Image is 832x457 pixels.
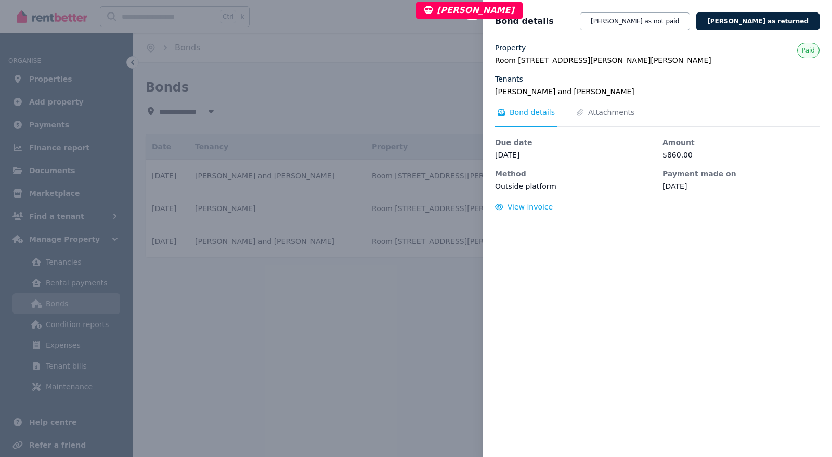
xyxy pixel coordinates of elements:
[802,46,815,55] span: Paid
[495,202,553,212] button: View invoice
[662,150,820,160] dd: $860.00
[495,86,820,97] legend: [PERSON_NAME] and [PERSON_NAME]
[580,12,690,30] button: [PERSON_NAME] as not paid
[588,107,634,117] span: Attachments
[495,168,652,179] dt: Method
[495,181,652,191] dd: Outside platform
[696,12,820,30] button: [PERSON_NAME] as returned
[495,43,526,53] label: Property
[510,107,555,117] span: Bond details
[662,137,820,148] dt: Amount
[495,150,652,160] dd: [DATE]
[662,168,820,179] dt: Payment made on
[495,137,652,148] dt: Due date
[495,15,554,28] span: Bond details
[495,74,523,84] label: Tenants
[495,55,820,66] legend: Room [STREET_ADDRESS][PERSON_NAME][PERSON_NAME]
[662,181,820,191] dd: [DATE]
[495,107,820,127] nav: Tabs
[508,203,553,211] span: View invoice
